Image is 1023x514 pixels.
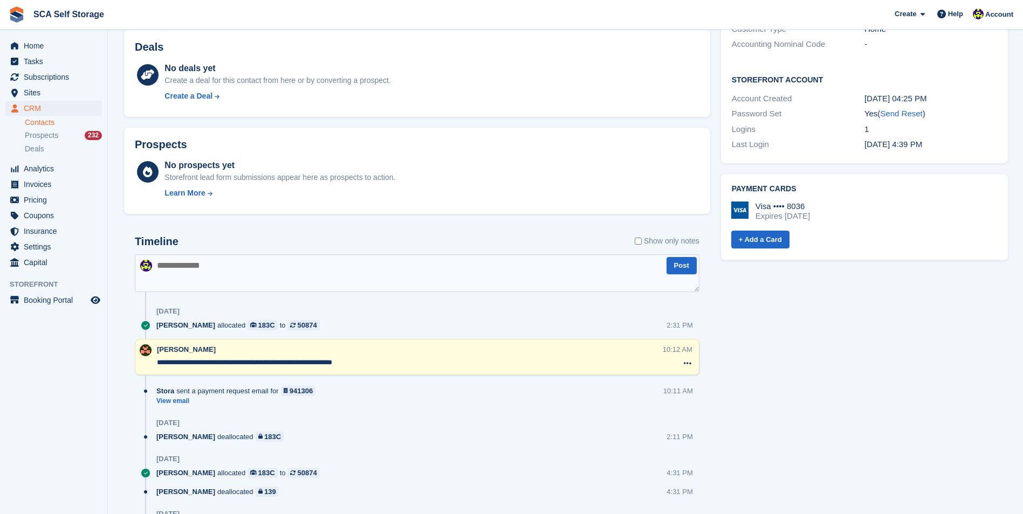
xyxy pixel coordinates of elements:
[156,307,180,316] div: [DATE]
[24,54,88,69] span: Tasks
[135,235,178,248] h2: Timeline
[732,123,864,136] div: Logins
[732,23,864,36] div: Customer Type
[156,419,180,427] div: [DATE]
[24,161,88,176] span: Analytics
[5,70,102,85] a: menu
[10,279,107,290] span: Storefront
[5,101,102,116] a: menu
[248,468,278,478] a: 183C
[164,187,395,199] a: Learn More
[24,255,88,270] span: Capital
[985,9,1013,20] span: Account
[256,487,279,497] a: 139
[732,108,864,120] div: Password Set
[5,177,102,192] a: menu
[731,231,789,248] a: + Add a Card
[24,208,88,223] span: Coupons
[156,397,321,406] a: View email
[287,320,319,330] a: 50874
[663,386,693,396] div: 10:11 AM
[24,101,88,116] span: CRM
[135,138,187,151] h2: Prospects
[9,6,25,23] img: stora-icon-8386f47178a22dfd0bd8f6a31ec36ba5ce8667c1dd55bd0f319d3a0aa187defe.svg
[864,108,997,120] div: Yes
[5,85,102,100] a: menu
[156,487,284,497] div: deallocated
[290,386,313,396] div: 941306
[732,93,864,105] div: Account Created
[864,140,922,149] time: 2024-08-23 15:39:08 UTC
[635,235,642,247] input: Show only notes
[756,202,810,211] div: Visa •••• 8036
[135,41,163,53] h2: Deals
[24,192,88,207] span: Pricing
[731,202,749,219] img: Visa Logo
[164,172,395,183] div: Storefront lead form submissions appear here as prospects to action.
[164,187,205,199] div: Learn More
[667,487,692,497] div: 4:31 PM
[264,432,281,442] div: 183C
[5,293,102,308] a: menu
[24,293,88,308] span: Booking Portal
[258,320,275,330] div: 183C
[297,468,317,478] div: 50874
[635,235,699,247] label: Show only notes
[256,432,284,442] a: 183C
[864,93,997,105] div: [DATE] 04:25 PM
[258,468,275,478] div: 183C
[287,468,319,478] a: 50874
[948,9,963,19] span: Help
[156,432,289,442] div: deallocated
[5,239,102,254] a: menu
[156,320,325,330] div: allocated to
[973,9,984,19] img: Thomas Webb
[156,487,215,497] span: [PERSON_NAME]
[156,432,215,442] span: [PERSON_NAME]
[264,487,276,497] div: 139
[140,260,152,272] img: Thomas Webb
[24,224,88,239] span: Insurance
[157,345,216,353] span: [PERSON_NAME]
[667,432,692,442] div: 2:11 PM
[667,468,692,478] div: 4:31 PM
[164,75,390,86] div: Create a deal for this contact from here or by converting a prospect.
[25,130,102,141] a: Prospects 232
[5,54,102,69] a: menu
[667,257,697,275] button: Post
[25,130,58,141] span: Prospects
[25,144,44,154] span: Deals
[880,109,922,118] a: Send Reset
[732,38,864,51] div: Accounting Nominal Code
[281,386,316,396] a: 941306
[864,23,997,36] div: Home
[164,62,390,75] div: No deals yet
[29,5,108,23] a: SCA Self Storage
[156,468,215,478] span: [PERSON_NAME]
[156,468,325,478] div: allocated to
[24,70,88,85] span: Subscriptions
[25,143,102,155] a: Deals
[877,109,925,118] span: ( )
[85,131,102,140] div: 232
[864,123,997,136] div: 1
[5,192,102,207] a: menu
[248,320,278,330] a: 183C
[895,9,916,19] span: Create
[663,344,692,355] div: 10:12 AM
[24,85,88,100] span: Sites
[732,185,997,193] h2: Payment cards
[732,138,864,151] div: Last Login
[164,159,395,172] div: No prospects yet
[140,344,152,356] img: Sarah Race
[5,161,102,176] a: menu
[164,91,390,102] a: Create a Deal
[156,455,180,463] div: [DATE]
[5,208,102,223] a: menu
[89,294,102,307] a: Preview store
[24,177,88,192] span: Invoices
[5,255,102,270] a: menu
[297,320,317,330] div: 50874
[864,38,997,51] div: -
[756,211,810,221] div: Expires [DATE]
